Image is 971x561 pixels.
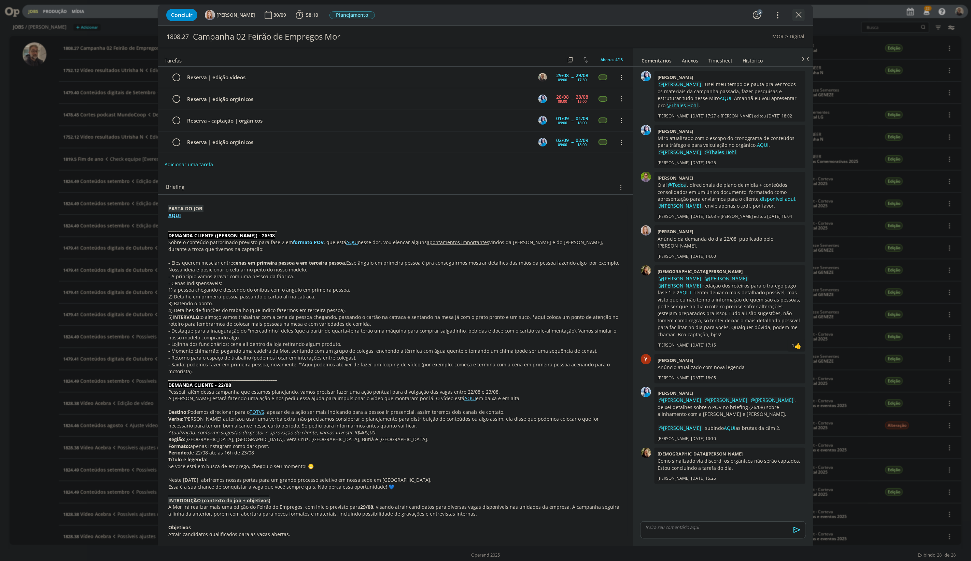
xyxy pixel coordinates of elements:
span: -- [571,96,573,101]
span: [DATE] 10:10 [691,436,716,442]
div: 02/09 [576,138,588,143]
strong: PASTA DO JOB: [168,205,203,212]
p: Anúncio da demanda do dia 22/08, publicado pelo [PERSON_NAME]. [658,236,802,250]
span: [DATE] 15:25 [691,160,716,166]
div: 01/09 [556,116,569,121]
b: [PERSON_NAME] [658,357,693,363]
div: 29/08 [556,73,569,78]
b: [PERSON_NAME] [658,74,693,80]
div: 18:00 [577,121,587,125]
div: 1 [792,342,794,349]
p: - Cenas indispensáveis: [168,280,622,287]
span: @Thales Hohl [667,102,698,109]
button: 6 [751,10,762,20]
a: TOTVS [250,409,264,415]
span: @Todos [668,182,686,188]
img: E [641,387,651,397]
img: E [538,138,547,146]
strong: Objetivos [168,524,191,531]
p: Pessoal, além dessa campanha que estamos planejando, vamos precisar fazer uma ação pontual para d... [168,389,622,395]
p: apenas Instagram como dark post. [168,443,622,450]
p: Neste [DATE], abriremos nossas portas para um grande processo seletivo em nossa sede em [GEOGRAPH... [168,477,622,483]
p: , deixei detalhes sobre o POV no briefing (26/08) sobre alinhamento com a [PERSON_NAME] e [PERSON... [658,397,802,418]
p: [PERSON_NAME] [658,342,690,348]
span: [PERSON_NAME] [216,13,255,17]
span: Tarefas [165,56,182,64]
img: A [641,225,651,236]
p: - Retorno para o espaço de trabalho (podemos focar em interações entre colegas). [168,354,622,361]
a: Histórico [742,54,763,64]
span: 58:10 [306,12,318,18]
div: 15:00 [577,99,587,103]
img: E [641,71,651,81]
p: Podemos direcionar para o , apesar de a ação ser mais indicando para a pessoa ir presencial, assi... [168,409,622,416]
button: E [537,94,548,104]
strong: DEMANDA CLIENTE - 22/08 [168,382,231,388]
strong: INTRODUÇÃO (contexto do job + objetivos) [168,497,270,504]
p: Se você está em busca de emprego, chegou o seu momento! 😁 [168,463,622,470]
strong: Período: [168,449,188,456]
p: Como sinalizado via discord, os orgânicos não serão captados. Estou concluindo a tarefa do dia. [658,458,802,472]
div: Campanha 02 Feirão de Empregos Mor [190,28,536,45]
div: 09:00 [558,143,567,146]
b: [PERSON_NAME] [658,390,693,396]
strong: INTERVALO: [172,314,201,320]
div: 02/09 [556,138,569,143]
span: [DATE] 18:05 [691,375,716,381]
a: AQUI [757,142,769,148]
strong: Verba: [168,416,183,422]
p: Atrair candidatos qualificados para as vagas abertas. [168,531,622,538]
b: [PERSON_NAME] [658,228,693,235]
strong: Título e legenda: [168,456,207,463]
img: C [641,448,651,458]
div: 01/09 [576,116,588,121]
p: - Eles querem mesclar entre Esse ângulo em primeira pessoa é pra conseguirmos mostrar detalhes da... [168,260,622,273]
span: Concluir [171,12,193,18]
img: E [538,95,547,103]
strong: AQUI [168,212,181,219]
span: -- [571,140,573,144]
b: [PERSON_NAME] [658,175,693,181]
button: A[PERSON_NAME] [205,10,255,20]
p: 5) o almoço vamos trabalhar com a cena da pessoa chegando, passando o cartão na catraca e sentand... [168,314,622,327]
div: 6 [757,9,763,15]
span: [DATE] 16:04 [768,213,792,220]
span: 1808.27 [167,33,189,41]
p: [PERSON_NAME] [658,113,690,119]
span: @Thales Hohl [705,149,736,155]
u: apontamentos importantes [427,239,489,246]
img: C [641,265,651,276]
button: R [537,72,548,82]
p: - Momento chimarrão: pegando uma cadeira da Mor, sentando com um grupo de colegas, enchendo a tér... [168,348,622,354]
p: Anúncio atualizado com nova legenda [658,364,802,371]
div: Elisa Simon [794,341,801,350]
p: [GEOGRAPHIC_DATA], [GEOGRAPHIC_DATA], Vera Cruz, [GEOGRAPHIC_DATA], Butiá e [GEOGRAPHIC_DATA]. [168,436,622,443]
div: Reserva - captação | orgânicos [184,116,532,125]
span: @[PERSON_NAME] [659,275,702,282]
span: @[PERSON_NAME] [659,397,702,403]
span: @[PERSON_NAME] [659,149,702,155]
button: Adicionar uma tarefa [164,158,213,171]
p: - Saída: podemos fazer em primeira pessoa, novamente. *Aqui podemos até ver de fazer um looping d... [168,361,622,375]
div: 29/08 [576,73,588,78]
span: @[PERSON_NAME] [659,202,702,209]
span: @[PERSON_NAME] [659,282,702,289]
p: [PERSON_NAME] [658,213,690,220]
strong: Formato: [168,443,190,449]
span: @[PERSON_NAME] [705,275,748,282]
button: 58:10 [294,10,320,20]
div: 09:00 [558,121,567,125]
span: -- [571,118,573,123]
div: Anexos [682,57,698,64]
div: Reserva | edição orgânicos [184,138,532,146]
span: [DATE] 17:15 [691,342,716,348]
a: AQUI [724,425,736,431]
p: 2) Detalhe em primeira pessoa passando o cartão ali na catraca. [168,293,622,300]
img: arrow-down-up.svg [583,57,588,63]
div: Y [641,354,651,364]
span: @[PERSON_NAME] [705,397,748,403]
span: [DATE] 15:26 [691,475,716,481]
p: redação dos roteiros para o tráfego pago fase 1 e 2 . Tentei deixar o mais detalhado possível, ma... [658,275,802,338]
span: [DATE] 16:03 [691,213,716,220]
p: Miro atualizado com o escopo do cronograma de conteúdos para tráfego e para veiculação no orgânic... [658,135,802,149]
